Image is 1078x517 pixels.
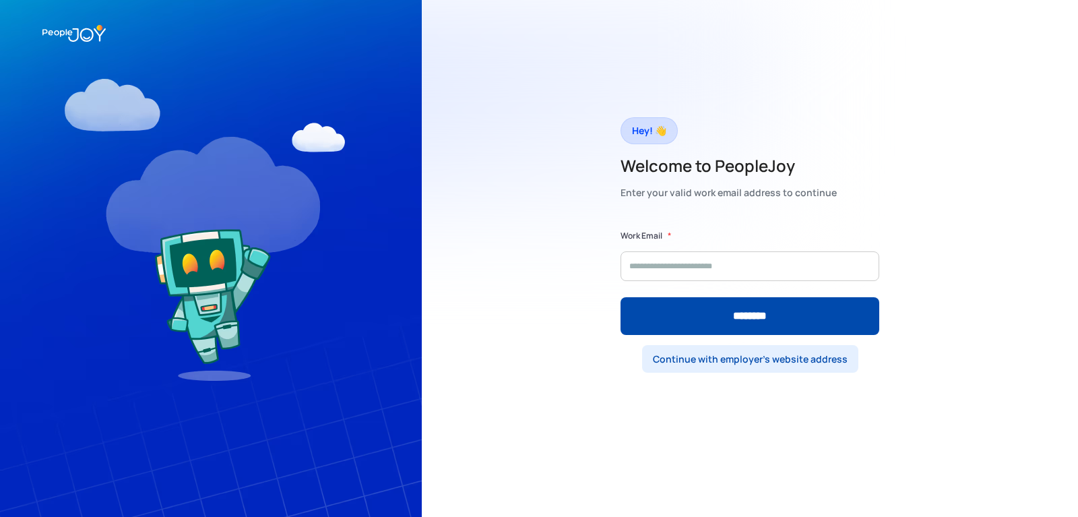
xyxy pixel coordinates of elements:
[632,121,666,140] div: Hey! 👋
[653,353,848,366] div: Continue with employer's website address
[621,229,662,243] label: Work Email
[621,229,879,335] form: Form
[621,155,837,177] h2: Welcome to PeopleJoy
[621,183,837,202] div: Enter your valid work email address to continue
[642,345,858,373] a: Continue with employer's website address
